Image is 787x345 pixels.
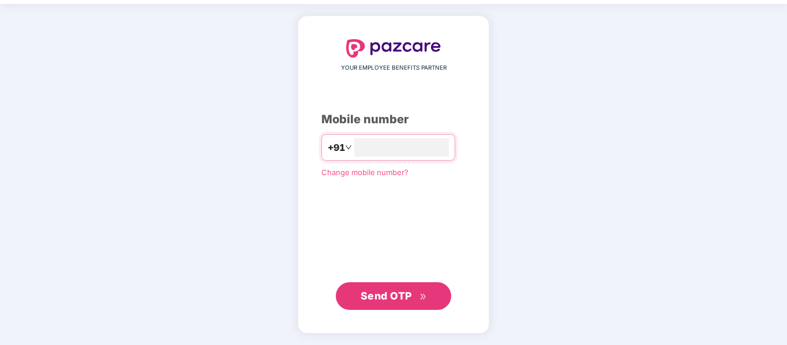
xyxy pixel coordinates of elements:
[341,63,447,73] span: YOUR EMPLOYEE BENEFITS PARTNER
[336,282,451,310] button: Send OTPdouble-right
[361,290,412,302] span: Send OTP
[419,293,427,301] span: double-right
[345,144,352,151] span: down
[321,168,409,177] a: Change mobile number?
[321,111,466,128] div: Mobile number
[346,39,441,58] img: logo
[328,141,345,155] span: +91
